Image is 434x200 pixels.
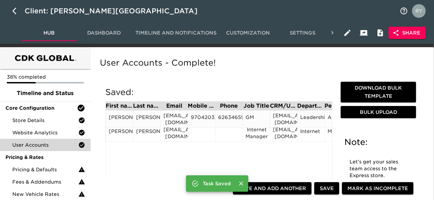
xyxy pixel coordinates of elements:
div: [EMAIL_ADDRESS][DOMAIN_NAME] [163,126,185,140]
span: Hub [26,29,73,37]
p: 38% completed [7,74,84,80]
span: Share [394,29,420,37]
button: notifications [396,3,412,19]
div: 9704203256 [191,114,212,124]
span: Customization [225,29,271,37]
div: Phone [215,103,242,109]
button: Bulk Upload [341,106,416,119]
div: Last name [133,103,160,109]
button: Close [237,179,246,188]
button: Mark as Incomplete [342,182,413,195]
h5: User Accounts - Complete! [100,57,422,68]
div: [PERSON_NAME] [109,128,130,138]
button: Internal Notes and Comments [372,25,389,41]
span: Store Details [12,117,78,124]
div: CRM/User ID [270,103,297,109]
span: Download Bulk Template [343,84,413,101]
div: [PERSON_NAME] [136,128,158,138]
button: Edit Hub [339,25,356,41]
div: GM [246,114,267,124]
button: Share [389,27,426,39]
div: [EMAIL_ADDRESS][DOMAIN_NAME] [273,112,294,126]
span: Website Analytics [12,129,78,136]
div: Internet [300,128,322,138]
div: Client: [PERSON_NAME][GEOGRAPHIC_DATA] [25,5,207,16]
div: Mobile Phone [188,103,215,109]
span: Settings [279,29,326,37]
span: Dashboard [81,29,127,37]
button: Save and Add Another [233,182,312,195]
div: Permission Set [325,103,352,109]
span: Mark as Incomplete [347,184,408,193]
span: Timeline and Notifications [135,29,216,37]
div: [EMAIL_ADDRESS][DOMAIN_NAME] [273,126,294,140]
button: Save [314,182,339,195]
div: Email [160,103,188,109]
button: Client View [356,25,372,41]
p: Let's get your sales team access to the Express store. [350,159,407,179]
span: Timeline and Status [5,89,85,97]
div: Admin [328,114,349,124]
div: First name [106,103,133,109]
span: Save and Add Another [238,184,306,193]
span: Core Configuration [5,105,77,111]
div: [PERSON_NAME] [109,114,130,124]
div: Job Title [242,103,270,109]
div: 6263465900 [218,114,240,124]
div: Manager [328,128,349,138]
button: Download Bulk Template [341,82,416,103]
span: Pricing & Rates [5,154,85,161]
div: [EMAIL_ADDRESS][DOMAIN_NAME] [163,112,185,126]
div: Leadership [300,114,322,124]
span: User Accounts [12,142,78,148]
h5: Note: [345,137,412,148]
span: Pricing & Defaults [12,166,78,173]
span: Fees & Addendums [12,178,78,185]
div: Task Saved [203,177,231,190]
img: Profile [412,4,426,18]
span: New Vehicle Rates [12,191,78,198]
div: Internet Manager [246,126,267,140]
span: Bulk Upload [343,108,413,117]
div: Department [297,103,325,109]
h5: Saved: [105,87,332,98]
span: Save [320,184,334,193]
div: [PERSON_NAME] [136,114,158,124]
